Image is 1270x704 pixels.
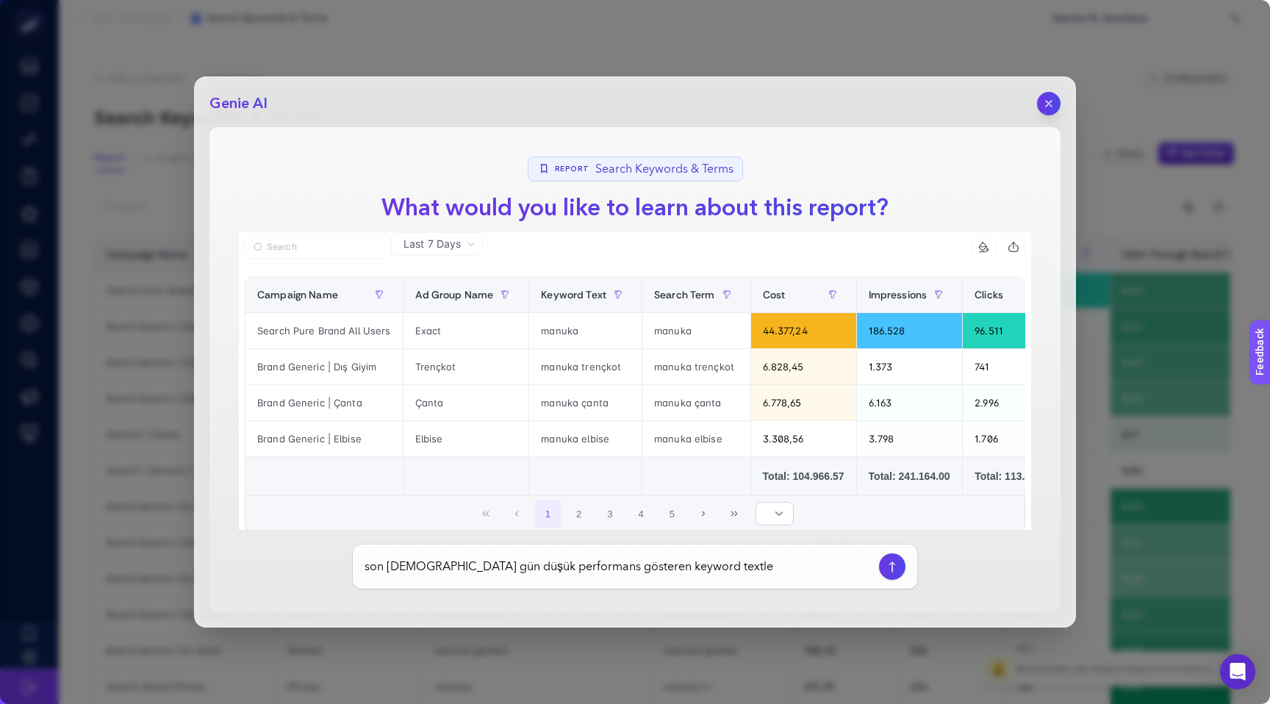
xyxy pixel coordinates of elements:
[529,313,642,348] div: manuka
[963,313,1068,348] div: 96.511
[529,421,642,456] div: manuka elbise
[975,469,1056,484] div: Total: 113.398.00
[642,313,750,348] div: manuka
[596,500,624,528] button: 3
[659,500,686,528] button: 5
[365,558,873,575] input: Ask Genie anything...
[857,349,963,384] div: 1.373
[763,469,844,484] div: Total: 104.966.57
[751,349,856,384] div: 6.828,45
[565,500,593,528] button: 2
[869,469,951,484] div: Total: 241.164.00
[541,289,606,301] span: Keyword Text
[245,385,403,420] div: Brand Generic | Çanta
[555,164,589,175] span: Report
[595,160,733,178] span: Search Keywords & Terms
[654,289,715,301] span: Search Term
[751,385,856,420] div: 6.778,65
[403,349,529,384] div: Trençkot
[963,421,1068,456] div: 1.706
[9,4,56,16] span: Feedback
[403,237,461,251] span: Last 7 Days
[689,500,717,528] button: Next Page
[963,385,1068,420] div: 2.996
[642,385,750,420] div: manuka çanta
[529,349,642,384] div: manuka trençkot
[245,421,403,456] div: Brand Generic | Elbise
[403,385,529,420] div: Çanta
[751,313,856,348] div: 44.377,24
[751,421,856,456] div: 3.308,56
[869,289,928,301] span: Impressions
[403,421,529,456] div: Elbise
[720,500,748,528] button: Last Page
[642,349,750,384] div: manuka trençkot
[239,256,1031,558] div: Last 7 Days
[209,93,268,114] h2: Genie AI
[529,385,642,420] div: manuka çanta
[763,289,786,301] span: Cost
[857,385,963,420] div: 6.163
[857,421,963,456] div: 3.798
[857,313,963,348] div: 186.528
[963,349,1068,384] div: 741
[257,289,338,301] span: Campaign Name
[267,242,383,253] input: Search
[245,313,403,348] div: Search Pure Brand All Users
[534,500,562,528] button: 1
[245,349,403,384] div: Brand Generic | Dış Giyim
[642,421,750,456] div: manuka elbise
[415,289,494,301] span: Ad Group Name
[403,313,529,348] div: Exact
[975,289,1003,301] span: Clicks
[627,500,655,528] button: 4
[1220,654,1255,689] div: Open Intercom Messenger
[370,190,900,226] h1: What would you like to learn about this report?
